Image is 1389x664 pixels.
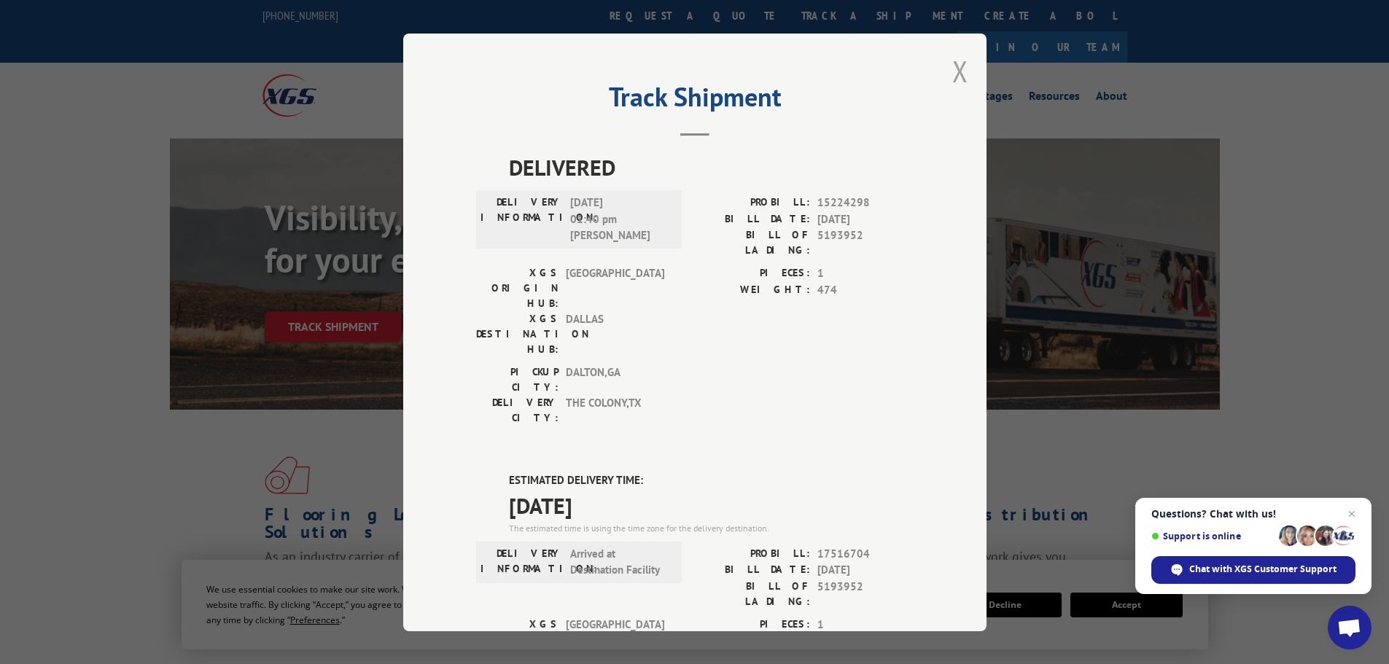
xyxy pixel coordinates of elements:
span: 5193952 [817,578,914,609]
span: Chat with XGS Customer Support [1189,563,1337,576]
span: Arrived at Destination Facility [570,545,669,578]
span: 1 [817,265,914,282]
span: [DATE] [817,562,914,579]
span: 17516704 [817,545,914,562]
label: PIECES: [695,265,810,282]
label: BILL OF LADING: [695,578,810,609]
span: Close chat [1343,505,1361,523]
label: DELIVERY INFORMATION: [480,545,563,578]
label: DELIVERY INFORMATION: [480,195,563,244]
label: XGS ORIGIN HUB: [476,616,559,662]
label: DELIVERY CITY: [476,395,559,426]
span: [GEOGRAPHIC_DATA] [566,616,664,662]
span: DALTON , GA [566,364,664,395]
span: DALLAS [566,311,664,357]
span: Support is online [1151,531,1274,542]
label: ESTIMATED DELIVERY TIME: [509,472,914,489]
span: Questions? Chat with us! [1151,508,1355,520]
div: Chat with XGS Customer Support [1151,556,1355,584]
label: WEIGHT: [695,281,810,298]
span: 15224298 [817,195,914,211]
label: PROBILL: [695,195,810,211]
label: PROBILL: [695,545,810,562]
label: PIECES: [695,616,810,633]
div: The estimated time is using the time zone for the delivery destination. [509,521,914,534]
span: [DATE] [509,488,914,521]
span: [DATE] [817,211,914,227]
span: 474 [817,281,914,298]
button: Close modal [952,52,968,90]
span: [GEOGRAPHIC_DATA] [566,265,664,311]
div: Open chat [1328,606,1372,649]
span: [DATE] 01:40 pm [PERSON_NAME] [570,195,669,244]
label: XGS DESTINATION HUB: [476,311,559,357]
span: 1 [817,616,914,633]
h2: Track Shipment [476,87,914,114]
label: BILL DATE: [695,562,810,579]
span: THE COLONY , TX [566,395,664,426]
span: 5193952 [817,227,914,258]
label: PICKUP CITY: [476,364,559,395]
span: DELIVERED [509,151,914,184]
label: XGS ORIGIN HUB: [476,265,559,311]
label: BILL OF LADING: [695,227,810,258]
label: BILL DATE: [695,211,810,227]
